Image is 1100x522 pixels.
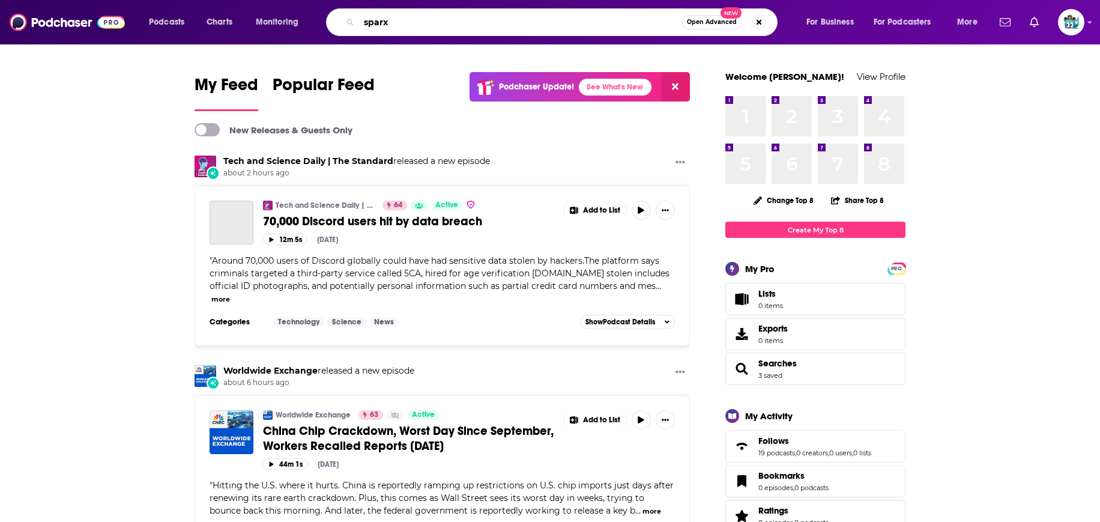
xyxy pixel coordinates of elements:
[642,506,661,517] button: more
[223,156,393,166] a: Tech and Science Daily | The Standard
[210,410,253,454] img: China Chip Crackdown, Worst Day Since September, Workers Recalled Reports 10/10/25
[337,8,789,36] div: Search podcasts, credits, & more...
[995,12,1015,32] a: Show notifications dropdown
[358,410,383,420] a: 63
[263,214,555,229] a: 70,000 Discord users hit by data breach
[730,291,754,308] span: Lists
[583,206,620,215] span: Add to List
[359,13,681,32] input: Search podcasts, credits, & more...
[263,423,554,454] span: China Chip Crackdown, Worst Day Since September, Workers Recalled Reports [DATE]
[1058,9,1084,35] button: Show profile menu
[435,199,458,211] span: Active
[210,255,669,291] span: Around 70,000 users of Discord globally could have had sensitive data stolen by hackers.The platf...
[195,156,216,177] img: Tech and Science Daily | The Standard
[758,288,783,299] span: Lists
[431,201,463,210] a: Active
[370,409,378,421] span: 63
[583,416,620,425] span: Add to List
[141,13,200,32] button: open menu
[798,13,869,32] button: open menu
[721,7,742,19] span: New
[758,336,788,345] span: 0 items
[276,201,375,210] a: Tech and Science Daily | The Standard
[730,438,754,455] a: Follows
[957,14,978,31] span: More
[725,283,905,315] a: Lists
[758,302,783,310] span: 0 items
[758,436,789,446] span: Follows
[263,214,482,229] span: 70,000 Discord users hit by data breach
[758,484,793,492] a: 0 episodes
[758,470,829,481] a: Bookmarks
[725,71,844,82] a: Welcome [PERSON_NAME]!
[195,365,216,387] img: Worldwide Exchange
[758,470,805,481] span: Bookmarks
[210,255,669,291] span: "
[656,281,661,291] span: ...
[758,436,871,446] a: Follows
[725,318,905,350] a: Exports
[758,449,795,457] a: 19 podcasts
[745,263,775,275] div: My Pro
[758,323,788,334] span: Exports
[149,14,184,31] span: Podcasts
[681,15,742,29] button: Open AdvancedNew
[889,264,904,273] a: PRO
[758,288,776,299] span: Lists
[793,484,794,492] span: ,
[730,360,754,377] a: Searches
[1058,9,1084,35] span: Logged in as bulleit_whale_pod
[866,13,949,32] button: open menu
[263,201,273,210] img: Tech and Science Daily | The Standard
[853,449,871,457] a: 0 lists
[874,14,931,31] span: For Podcasters
[223,365,414,377] h3: released a new episode
[795,449,796,457] span: ,
[263,458,308,470] button: 44m 1s
[1058,9,1084,35] img: User Profile
[725,222,905,238] a: Create My Top 8
[758,505,829,516] a: Ratings
[10,11,125,34] img: Podchaser - Follow, Share and Rate Podcasts
[263,234,307,245] button: 12m 5s
[564,410,626,429] button: Show More Button
[273,317,324,327] a: Technology
[210,480,674,516] span: "
[585,318,655,326] span: Show Podcast Details
[223,365,318,376] a: Worldwide Exchange
[207,377,220,390] div: New Episode
[796,449,828,457] a: 0 creators
[412,409,435,421] span: Active
[210,201,253,244] a: 70,000 Discord users hit by data breach
[794,484,829,492] a: 0 podcasts
[725,353,905,385] span: Searches
[725,430,905,463] span: Follows
[369,317,399,327] a: News
[210,317,264,327] h3: Categories
[195,74,258,111] a: My Feed
[199,13,240,32] a: Charts
[273,74,375,102] span: Popular Feed
[195,74,258,102] span: My Feed
[635,505,641,516] span: ...
[730,473,754,490] a: Bookmarks
[394,199,402,211] span: 64
[745,410,793,422] div: My Activity
[317,235,338,244] div: [DATE]
[730,326,754,342] span: Exports
[746,193,821,208] button: Change Top 8
[656,410,675,429] button: Show More Button
[223,156,490,167] h3: released a new episode
[829,449,852,457] a: 0 users
[273,74,375,111] a: Popular Feed
[758,358,797,369] a: Searches
[327,317,366,327] a: Science
[830,189,884,212] button: Share Top 8
[223,168,490,178] span: about 2 hours ago
[758,505,788,516] span: Ratings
